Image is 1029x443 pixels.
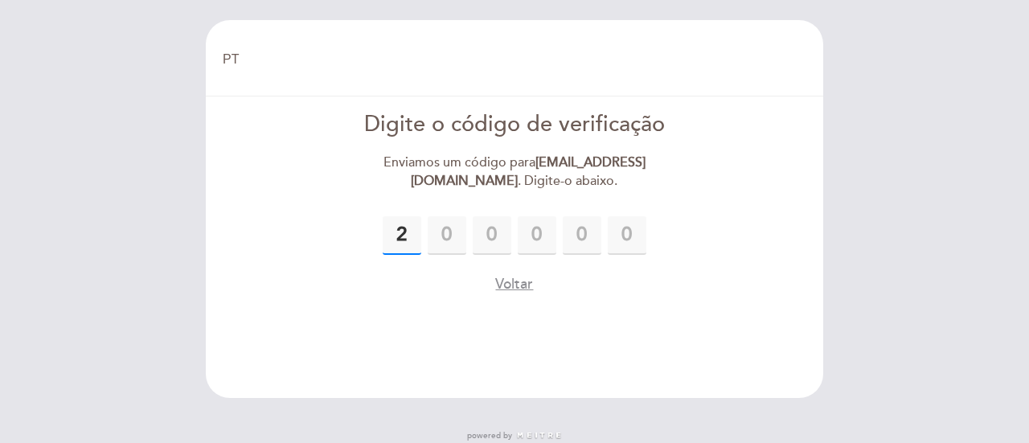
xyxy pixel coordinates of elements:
input: 0 [518,216,556,255]
input: 0 [608,216,646,255]
div: Enviamos um código para . Digite-o abaixo. [330,154,699,191]
a: powered by [467,430,562,441]
input: 0 [563,216,601,255]
input: 0 [428,216,466,255]
strong: [EMAIL_ADDRESS][DOMAIN_NAME] [411,154,646,189]
span: powered by [467,430,512,441]
div: Digite o código de verificação [330,109,699,141]
button: Voltar [495,274,533,294]
input: 0 [473,216,511,255]
img: MEITRE [516,432,562,440]
input: 0 [383,216,421,255]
